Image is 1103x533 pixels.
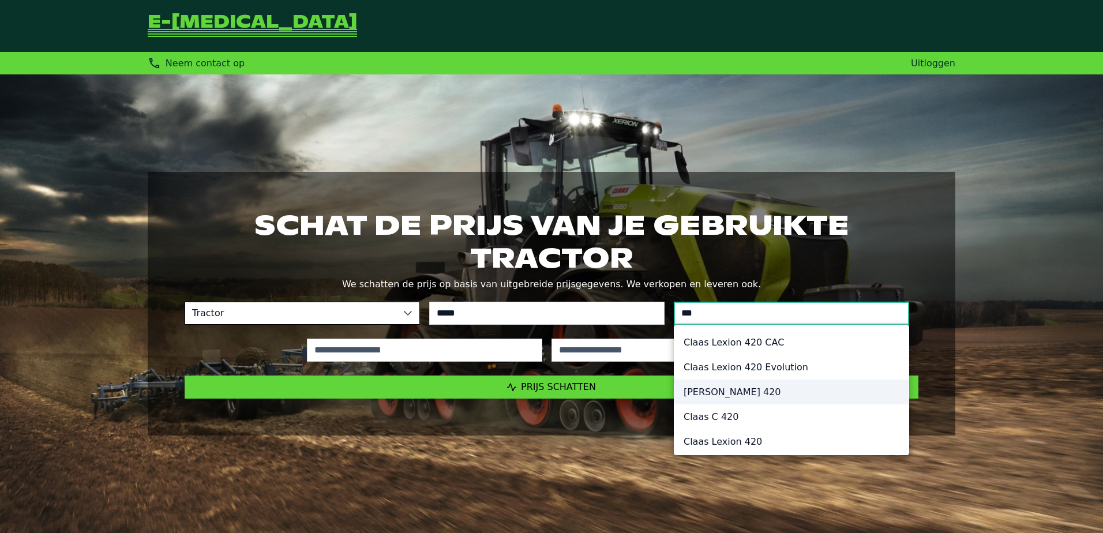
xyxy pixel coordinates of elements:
[148,14,357,38] a: Terug naar de startpagina
[148,57,245,70] div: Neem contact op
[674,330,909,355] li: Claas Lexion 420 CAC
[521,381,596,392] span: Prijs schatten
[185,376,918,399] button: Prijs schatten
[185,276,918,292] p: We schatten de prijs op basis van uitgebreide prijsgegevens. We verkopen en leveren ook.
[911,58,955,69] a: Uitloggen
[674,355,909,380] li: Claas Lexion 420 Evolution
[185,302,396,324] span: Tractor
[674,454,909,479] li: Claas Liner 420
[674,380,909,404] li: [PERSON_NAME] 420
[166,58,245,69] span: Neem contact op
[185,209,918,273] h1: Schat de prijs van je gebruikte tractor
[674,404,909,429] li: Claas C 420
[674,429,909,454] li: Claas Lexion 420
